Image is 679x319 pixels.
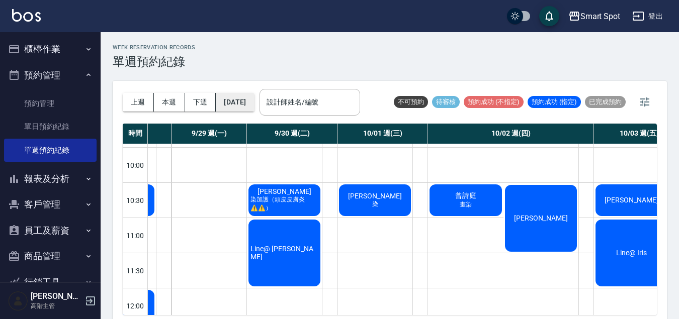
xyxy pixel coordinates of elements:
[4,218,97,244] button: 員工及薪資
[113,44,195,51] h2: WEEK RESERVATION RECORDS
[113,55,195,69] h3: 單週預約紀錄
[123,253,148,288] div: 11:30
[123,147,148,182] div: 10:00
[458,200,474,209] span: 畫染
[564,6,625,27] button: Smart Spot
[154,93,185,112] button: 本週
[31,301,82,310] p: 高階主管
[453,191,478,200] span: 曾詩庭
[247,124,337,144] div: 9/30 週(二)
[248,195,320,212] span: 染加護（頭皮皮膚炎⚠️⚠️）
[628,7,667,26] button: 登出
[4,191,97,218] button: 客戶管理
[428,124,594,144] div: 10/02 週(四)
[370,200,380,208] span: 染
[248,245,320,261] span: Line@ [PERSON_NAME]
[432,97,460,107] span: 待審核
[4,62,97,88] button: 預約管理
[464,97,524,107] span: 預約成功 (不指定)
[123,124,148,144] div: 時間
[31,291,82,301] h5: [PERSON_NAME]
[4,36,97,62] button: 櫃檯作業
[580,10,621,23] div: Smart Spot
[123,112,148,147] div: 09:30
[4,139,97,162] a: 單週預約紀錄
[614,249,649,257] span: Line@ Iris
[539,6,559,26] button: save
[4,92,97,115] a: 預約管理
[4,115,97,138] a: 單日預約紀錄
[216,93,254,112] button: [DATE]
[585,97,626,107] span: 已完成預約
[394,97,428,107] span: 不可預約
[8,291,28,311] img: Person
[337,124,428,144] div: 10/01 週(三)
[123,93,154,112] button: 上週
[346,192,404,200] span: [PERSON_NAME]
[172,124,247,144] div: 9/29 週(一)
[123,218,148,253] div: 11:00
[512,214,570,222] span: [PERSON_NAME]
[256,187,313,195] span: [PERSON_NAME]
[4,269,97,295] button: 行銷工具
[4,243,97,269] button: 商品管理
[12,9,41,22] img: Logo
[4,166,97,192] button: 報表及分析
[528,97,581,107] span: 預約成功 (指定)
[185,93,216,112] button: 下週
[603,196,660,204] span: [PERSON_NAME]
[123,182,148,218] div: 10:30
